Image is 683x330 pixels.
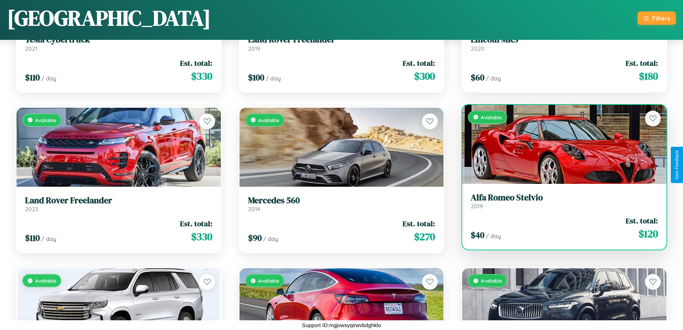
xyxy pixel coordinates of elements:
span: / day [486,75,501,82]
span: 2019 [248,45,260,52]
span: $ 330 [191,229,212,244]
span: $ 180 [639,69,658,83]
span: Available [258,278,279,284]
h3: Alfa Romeo Stelvio [471,192,658,203]
div: Give Feedback [674,150,679,180]
button: Filters [637,11,676,25]
span: 2014 [248,205,260,213]
h3: Land Rover Freelander [25,195,212,206]
a: Land Rover Freelander2023 [25,195,212,213]
div: Filters [652,14,670,22]
span: $ 330 [191,69,212,83]
span: Available [481,114,502,120]
span: $ 300 [414,69,435,83]
span: 2023 [25,205,38,213]
span: $ 90 [248,232,262,244]
span: / day [486,232,501,240]
span: Est. total: [180,58,212,68]
a: Tesla Cybertruck2021 [25,34,212,52]
span: 2019 [471,203,483,210]
span: $ 120 [639,227,658,241]
span: Available [35,278,56,284]
span: Available [258,117,279,123]
h3: Tesla Cybertruck [25,34,212,45]
span: $ 60 [471,71,484,83]
span: 2020 [471,45,484,52]
span: Available [35,117,56,123]
span: $ 100 [248,71,264,83]
h3: Land Rover Freelander [248,34,435,45]
span: Est. total: [626,215,658,226]
span: Est. total: [403,218,435,229]
a: Lincoln MKS2020 [471,34,658,52]
span: / day [41,75,56,82]
span: 2021 [25,45,37,52]
span: Est. total: [626,58,658,68]
a: Alfa Romeo Stelvio2019 [471,192,658,210]
span: / day [41,235,56,242]
span: $ 270 [414,229,435,244]
span: $ 110 [25,71,40,83]
p: Support ID: mgjvwsyqirwvbdghklo [302,320,381,330]
h3: Lincoln MKS [471,34,658,45]
span: Est. total: [403,58,435,68]
span: Est. total: [180,218,212,229]
span: $ 40 [471,229,484,241]
span: $ 110 [25,232,40,244]
h3: Mercedes 560 [248,195,435,206]
a: Mercedes 5602014 [248,195,435,213]
h1: [GEOGRAPHIC_DATA] [7,3,211,33]
span: / day [263,235,278,242]
a: Land Rover Freelander2019 [248,34,435,52]
span: Available [481,278,502,284]
span: / day [266,75,281,82]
